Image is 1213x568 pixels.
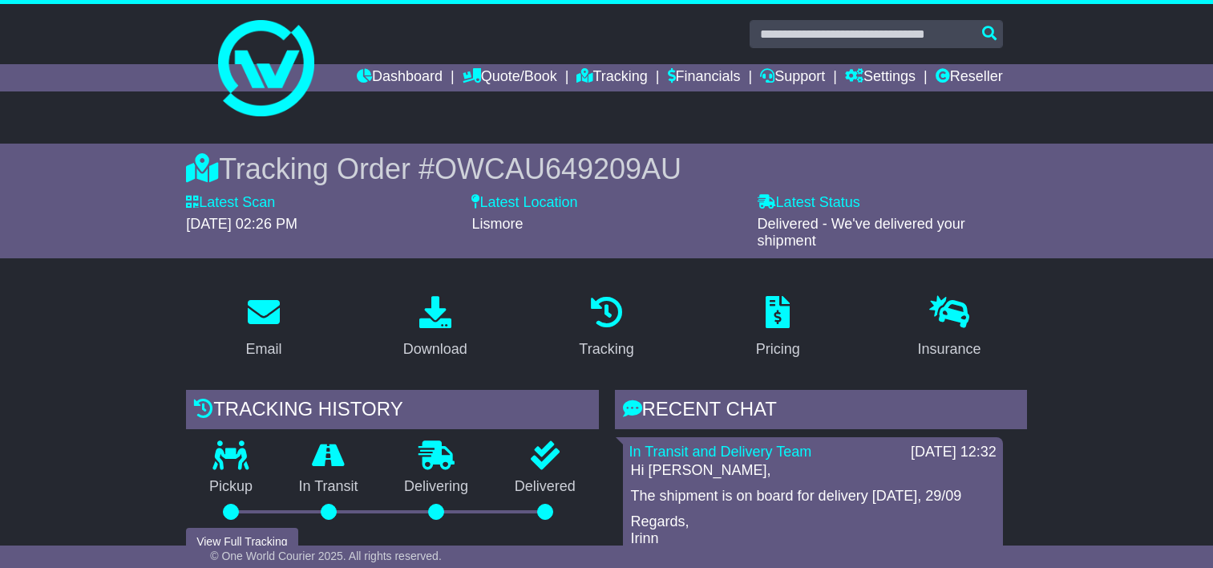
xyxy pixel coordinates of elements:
[186,152,1027,186] div: Tracking Order #
[435,152,681,185] span: OWCAU649209AU
[186,528,297,556] button: View Full Tracking
[403,339,467,360] div: Download
[186,194,275,212] label: Latest Scan
[186,216,297,232] span: [DATE] 02:26 PM
[236,290,293,366] a: Email
[210,550,442,562] span: © One World Courier 2025. All rights reserved.
[615,390,1027,433] div: RECENT CHAT
[471,216,523,232] span: Lismore
[186,478,276,496] p: Pickup
[357,64,443,91] a: Dashboard
[758,194,860,212] label: Latest Status
[911,444,997,461] div: [DATE] 12:32
[576,64,647,91] a: Tracking
[491,478,599,496] p: Delivered
[631,513,995,548] p: Regards, Irinn
[746,290,811,366] a: Pricing
[629,444,812,460] a: In Transit and Delivery Team
[381,478,491,496] p: Delivering
[756,339,800,360] div: Pricing
[463,64,557,91] a: Quote/Book
[631,462,995,480] p: Hi [PERSON_NAME],
[568,290,644,366] a: Tracking
[936,64,1003,91] a: Reseller
[907,290,991,366] a: Insurance
[668,64,741,91] a: Financials
[393,290,478,366] a: Download
[845,64,916,91] a: Settings
[917,339,981,360] div: Insurance
[579,339,633,360] div: Tracking
[471,194,577,212] label: Latest Location
[276,478,382,496] p: In Transit
[246,339,282,360] div: Email
[631,488,995,505] p: The shipment is on board for delivery [DATE], 29/09
[760,64,825,91] a: Support
[186,390,598,433] div: Tracking history
[758,216,965,250] span: Delivered - We've delivered your shipment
